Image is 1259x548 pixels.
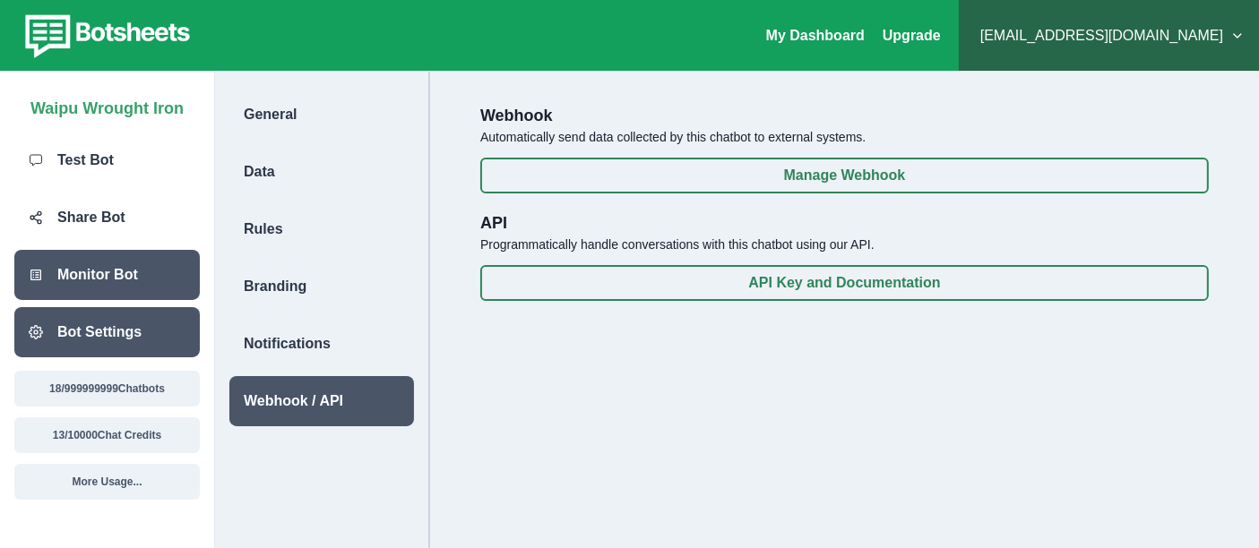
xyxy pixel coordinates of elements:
[480,211,1209,235] p: API
[14,464,200,500] button: More Usage...
[480,128,1209,147] p: Automatically send data collected by this chatbot to external systems.
[766,28,865,43] a: My Dashboard
[14,371,200,407] button: 18/999999999Chatbots
[57,264,138,286] p: Monitor Bot
[973,18,1245,54] button: [EMAIL_ADDRESS][DOMAIN_NAME]
[244,218,283,240] p: Rules
[480,158,1209,193] button: Manage Webhook
[50,29,88,43] div: v 4.0.25
[198,106,302,117] div: Keywords by Traffic
[14,417,200,453] button: 13/10000Chat Credits
[244,161,275,183] p: Data
[29,47,43,61] img: website_grey.svg
[480,235,1209,254] p: Programmatically handle conversations with this chatbot using our API.
[57,207,125,228] p: Share Bot
[48,104,63,118] img: tab_domain_overview_orange.svg
[244,390,343,412] p: Webhook / API
[480,104,1209,128] p: Webhook
[68,106,160,117] div: Domain Overview
[244,333,331,355] p: Notifications
[57,321,142,343] p: Bot Settings
[47,47,197,61] div: Domain: [DOMAIN_NAME]
[480,265,1209,301] button: API Key and Documentation
[30,90,184,121] p: Waipu Wrought Iron
[215,90,428,140] a: General
[215,376,428,426] a: Webhook / API
[14,11,195,61] img: botsheets-logo.png
[57,150,114,171] p: Test Bot
[29,29,43,43] img: logo_orange.svg
[178,104,193,118] img: tab_keywords_by_traffic_grey.svg
[215,204,428,254] a: Rules
[244,104,298,125] p: General
[215,319,428,369] a: Notifications
[215,147,428,197] a: Data
[215,261,428,312] a: Branding
[244,276,306,297] p: Branding
[883,28,941,43] a: Upgrade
